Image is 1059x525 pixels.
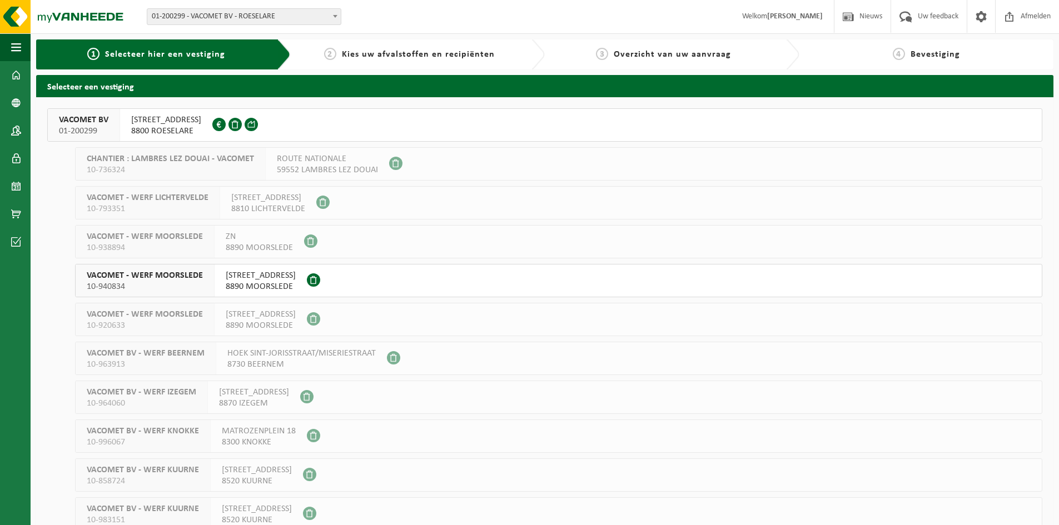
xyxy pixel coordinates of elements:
span: 8890 MOORSLEDE [226,242,293,253]
span: ZN [226,231,293,242]
span: [STREET_ADDRESS] [222,503,292,514]
span: 59552 LAMBRES LEZ DOUAI [277,164,378,176]
span: 8730 BEERNEM [227,359,376,370]
span: 10-736324 [87,164,254,176]
span: VACOMET BV - WERF KNOKKE [87,426,199,437]
span: [STREET_ADDRESS] [219,387,289,398]
span: 8890 MOORSLEDE [226,281,296,292]
span: 01-200299 - VACOMET BV - ROESELARE [147,8,341,25]
button: VACOMET BV 01-200299 [STREET_ADDRESS]8800 ROESELARE [47,108,1042,142]
span: VACOMET - WERF MOORSLEDE [87,231,203,242]
span: MATROZENPLEIN 18 [222,426,296,437]
span: VACOMET BV - WERF IZEGEM [87,387,196,398]
span: VACOMET BV - WERF KUURNE [87,503,199,514]
span: 1 [87,48,100,60]
span: 10-938894 [87,242,203,253]
span: VACOMET BV - WERF BEERNEM [87,348,205,359]
span: ROUTE NATIONALE [277,153,378,164]
span: 4 [893,48,905,60]
span: [STREET_ADDRESS] [222,464,292,476]
span: 10-996067 [87,437,199,448]
button: VACOMET - WERF MOORSLEDE 10-940834 [STREET_ADDRESS]8890 MOORSLEDE [75,264,1042,297]
span: 10-964060 [87,398,196,409]
span: 01-200299 [59,126,108,137]
span: 8890 MOORSLEDE [226,320,296,331]
span: 8810 LICHTERVELDE [231,203,305,214]
span: Bevestiging [911,50,960,59]
span: 8800 ROESELARE [131,126,201,137]
strong: [PERSON_NAME] [767,12,823,21]
span: 10-963913 [87,359,205,370]
span: [STREET_ADDRESS] [131,114,201,126]
h2: Selecteer een vestiging [36,75,1053,97]
span: 10-858724 [87,476,199,487]
span: 8520 KUURNE [222,476,292,487]
span: 10-920633 [87,320,203,331]
span: [STREET_ADDRESS] [226,270,296,281]
span: 8300 KNOKKE [222,437,296,448]
span: VACOMET - WERF LICHTERVELDE [87,192,208,203]
span: VACOMET BV - WERF KUURNE [87,464,199,476]
span: 8870 IZEGEM [219,398,289,409]
span: Overzicht van uw aanvraag [614,50,731,59]
span: 3 [596,48,608,60]
span: VACOMET - WERF MOORSLEDE [87,270,203,281]
span: 01-200299 - VACOMET BV - ROESELARE [147,9,341,24]
span: Kies uw afvalstoffen en recipiënten [342,50,495,59]
span: [STREET_ADDRESS] [231,192,305,203]
span: CHANTIER : LAMBRES LEZ DOUAI - VACOMET [87,153,254,164]
span: VACOMET - WERF MOORSLEDE [87,309,203,320]
span: 10-940834 [87,281,203,292]
span: 2 [324,48,336,60]
span: [STREET_ADDRESS] [226,309,296,320]
span: Selecteer hier een vestiging [105,50,225,59]
span: 10-793351 [87,203,208,214]
span: HOEK SINT-JORISSTRAAT/MISERIESTRAAT [227,348,376,359]
span: VACOMET BV [59,114,108,126]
